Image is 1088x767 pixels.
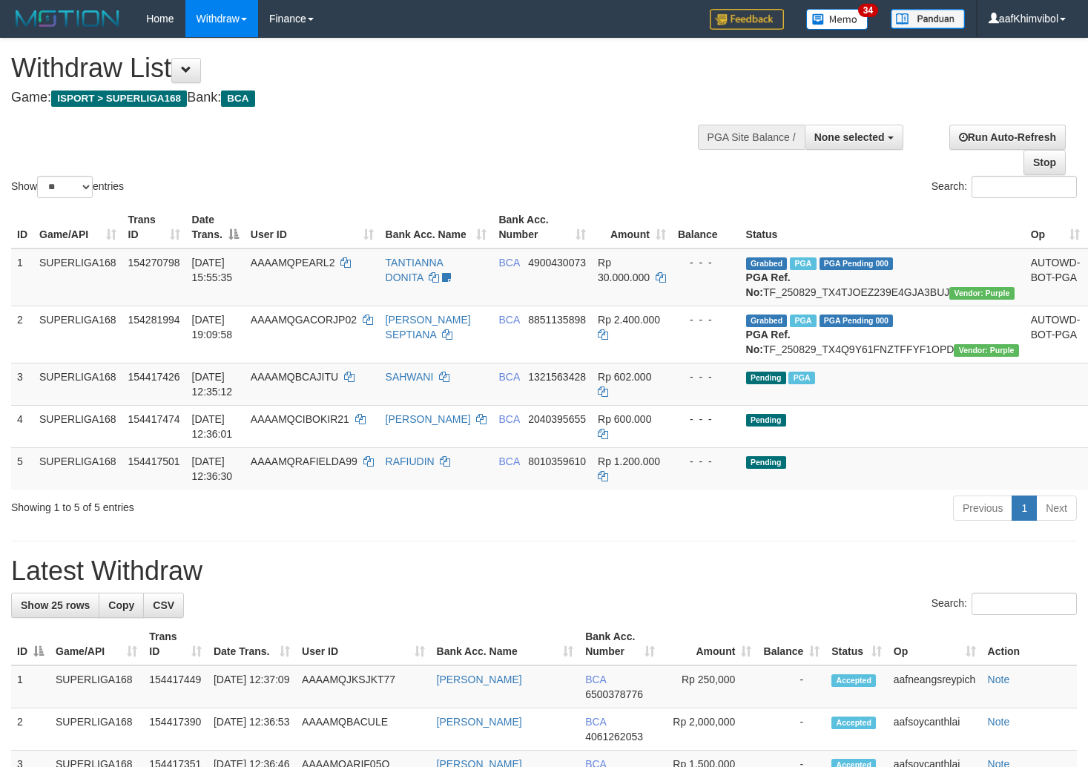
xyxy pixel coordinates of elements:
[11,708,50,751] td: 2
[192,314,233,340] span: [DATE] 19:09:58
[143,623,208,665] th: Trans ID: activate to sort column ascending
[805,125,903,150] button: None selected
[386,455,435,467] a: RAFIUDIN
[50,623,143,665] th: Game/API: activate to sort column ascending
[954,344,1018,357] span: Vendor URL: https://trx4.1velocity.biz
[678,255,734,270] div: - - -
[982,623,1077,665] th: Action
[528,314,586,326] span: Copy 8851135898 to clipboard
[598,371,651,383] span: Rp 602.000
[972,593,1077,615] input: Search:
[296,665,430,708] td: AAAAMQJKSJKT77
[108,599,134,611] span: Copy
[814,131,885,143] span: None selected
[1023,150,1066,175] a: Stop
[1025,306,1087,363] td: AUTOWD-BOT-PGA
[50,708,143,751] td: SUPERLIGA168
[661,623,757,665] th: Amount: activate to sort column ascending
[221,90,254,107] span: BCA
[296,708,430,751] td: AAAAMQBACULE
[11,176,124,198] label: Show entries
[498,455,519,467] span: BCA
[678,412,734,427] div: - - -
[498,413,519,425] span: BCA
[33,248,122,306] td: SUPERLIGA168
[21,599,90,611] span: Show 25 rows
[598,314,660,326] span: Rp 2.400.000
[11,248,33,306] td: 1
[988,716,1010,728] a: Note
[386,314,471,340] a: [PERSON_NAME] SEPTIANA
[932,593,1077,615] label: Search:
[296,623,430,665] th: User ID: activate to sort column ascending
[50,665,143,708] td: SUPERLIGA168
[932,176,1077,198] label: Search:
[888,708,982,751] td: aafsoycanthlai
[888,665,982,708] td: aafneangsreypich
[186,206,245,248] th: Date Trans.: activate to sort column descending
[788,372,814,384] span: Marked by aafsoycanthlai
[740,248,1025,306] td: TF_250829_TX4TJOEZ239E4GJA3BUJ
[678,454,734,469] div: - - -
[746,414,786,427] span: Pending
[11,405,33,447] td: 4
[99,593,144,618] a: Copy
[825,623,888,665] th: Status: activate to sort column ascending
[128,413,180,425] span: 154417474
[498,371,519,383] span: BCA
[11,593,99,618] a: Show 25 rows
[790,257,816,270] span: Marked by aafmaleo
[592,206,672,248] th: Amount: activate to sort column ascending
[11,7,124,30] img: MOTION_logo.png
[33,447,122,490] td: SUPERLIGA168
[11,494,442,515] div: Showing 1 to 5 of 5 entries
[11,53,711,83] h1: Withdraw List
[661,708,757,751] td: Rp 2,000,000
[585,674,606,685] span: BCA
[208,623,296,665] th: Date Trans.: activate to sort column ascending
[672,206,740,248] th: Balance
[678,312,734,327] div: - - -
[949,287,1014,300] span: Vendor URL: https://trx4.1velocity.biz
[820,315,894,327] span: PGA Pending
[598,455,660,467] span: Rp 1.200.000
[11,363,33,405] td: 3
[891,9,965,29] img: panduan.png
[208,665,296,708] td: [DATE] 12:37:09
[128,371,180,383] span: 154417426
[746,372,786,384] span: Pending
[949,125,1066,150] a: Run Auto-Refresh
[11,665,50,708] td: 1
[153,599,174,611] span: CSV
[988,674,1010,685] a: Note
[11,623,50,665] th: ID: activate to sort column descending
[33,405,122,447] td: SUPERLIGA168
[1025,248,1087,306] td: AUTOWD-BOT-PGA
[11,206,33,248] th: ID
[128,257,180,269] span: 154270798
[740,206,1025,248] th: Status
[143,708,208,751] td: 154417390
[251,371,338,383] span: AAAAMQBCAJITU
[698,125,805,150] div: PGA Site Balance /
[579,623,661,665] th: Bank Acc. Number: activate to sort column ascending
[746,257,788,270] span: Grabbed
[757,623,825,665] th: Balance: activate to sort column ascending
[33,206,122,248] th: Game/API: activate to sort column ascending
[598,257,650,283] span: Rp 30.000.000
[528,371,586,383] span: Copy 1321563428 to clipboard
[585,716,606,728] span: BCA
[678,369,734,384] div: - - -
[251,455,357,467] span: AAAAMQRAFIELDA99
[245,206,380,248] th: User ID: activate to sort column ascending
[437,716,522,728] a: [PERSON_NAME]
[51,90,187,107] span: ISPORT > SUPERLIGA168
[251,413,349,425] span: AAAAMQCIBOKIR21
[192,413,233,440] span: [DATE] 12:36:01
[437,674,522,685] a: [PERSON_NAME]
[757,708,825,751] td: -
[528,455,586,467] span: Copy 8010359610 to clipboard
[386,413,471,425] a: [PERSON_NAME]
[33,306,122,363] td: SUPERLIGA168
[598,413,651,425] span: Rp 600.000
